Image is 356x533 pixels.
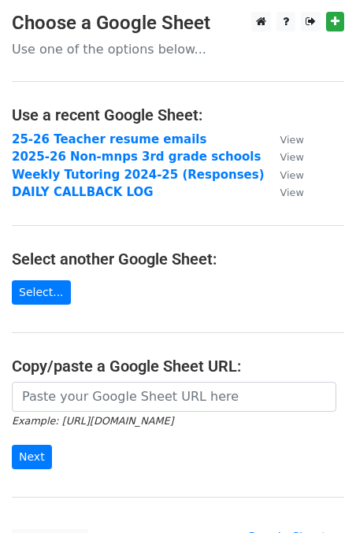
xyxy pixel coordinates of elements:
h3: Choose a Google Sheet [12,12,344,35]
input: Paste your Google Sheet URL here [12,382,336,412]
a: 2025-26 Non-mnps 3rd grade schools [12,150,261,164]
a: 25-26 Teacher resume emails [12,132,206,146]
h4: Copy/paste a Google Sheet URL: [12,357,344,376]
a: DAILY CALLBACK LOG [12,185,154,199]
a: View [265,132,304,146]
h4: Select another Google Sheet: [12,250,344,268]
small: View [280,134,304,146]
input: Next [12,445,52,469]
small: View [280,169,304,181]
p: Use one of the options below... [12,41,344,57]
h4: Use a recent Google Sheet: [12,105,344,124]
small: View [280,151,304,163]
a: Weekly Tutoring 2024-25 (Responses) [12,168,265,182]
small: Example: [URL][DOMAIN_NAME] [12,415,173,427]
a: Select... [12,280,71,305]
a: View [265,185,304,199]
a: View [265,150,304,164]
a: View [265,168,304,182]
small: View [280,187,304,198]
